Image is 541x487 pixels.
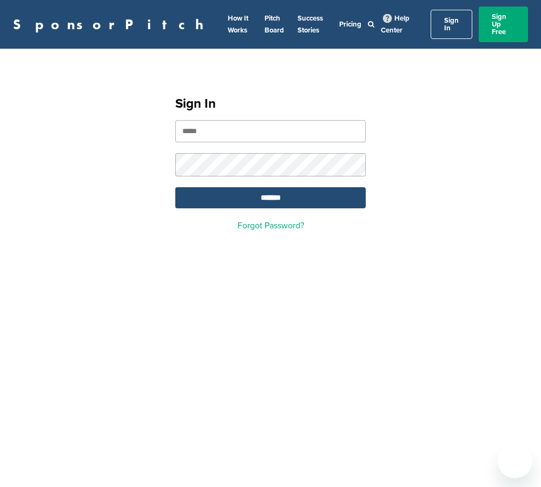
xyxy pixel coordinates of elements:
a: Sign In [431,10,472,39]
a: Help Center [381,12,410,37]
h1: Sign In [175,94,366,114]
a: Pricing [339,20,361,29]
iframe: Button to launch messaging window [498,444,532,478]
a: How It Works [228,14,248,35]
a: Forgot Password? [237,220,304,231]
a: Success Stories [298,14,323,35]
a: SponsorPitch [13,17,210,31]
a: Sign Up Free [479,6,528,42]
a: Pitch Board [265,14,284,35]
